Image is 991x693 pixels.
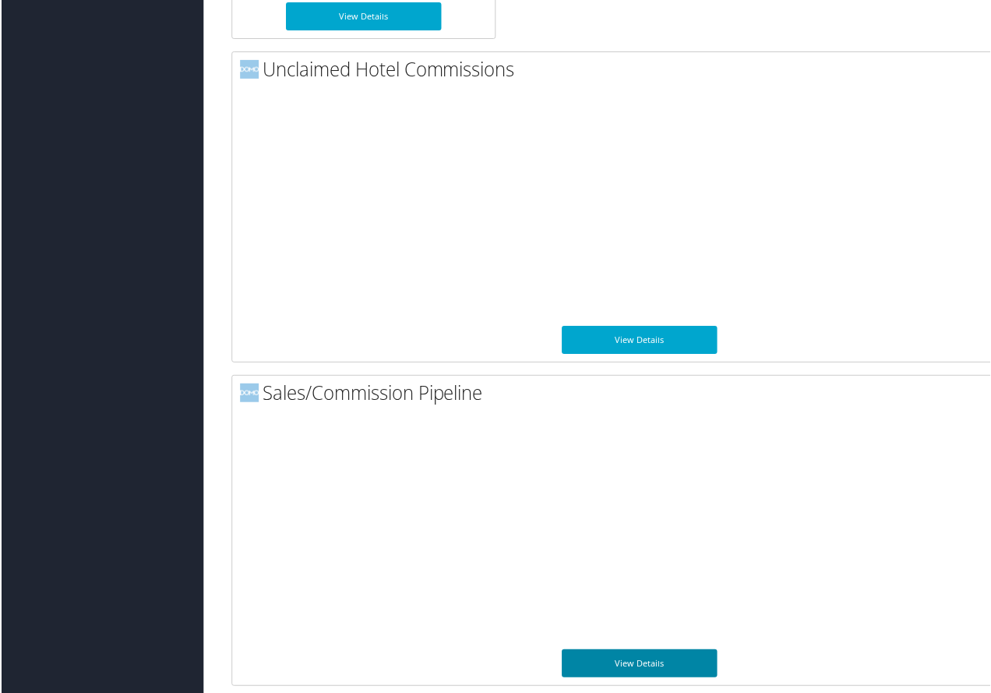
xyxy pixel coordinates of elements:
a: View Details [562,651,718,679]
img: domo-logo.png [239,384,258,403]
a: View Details [285,2,441,30]
img: domo-logo.png [239,60,258,79]
a: View Details [562,327,718,355]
